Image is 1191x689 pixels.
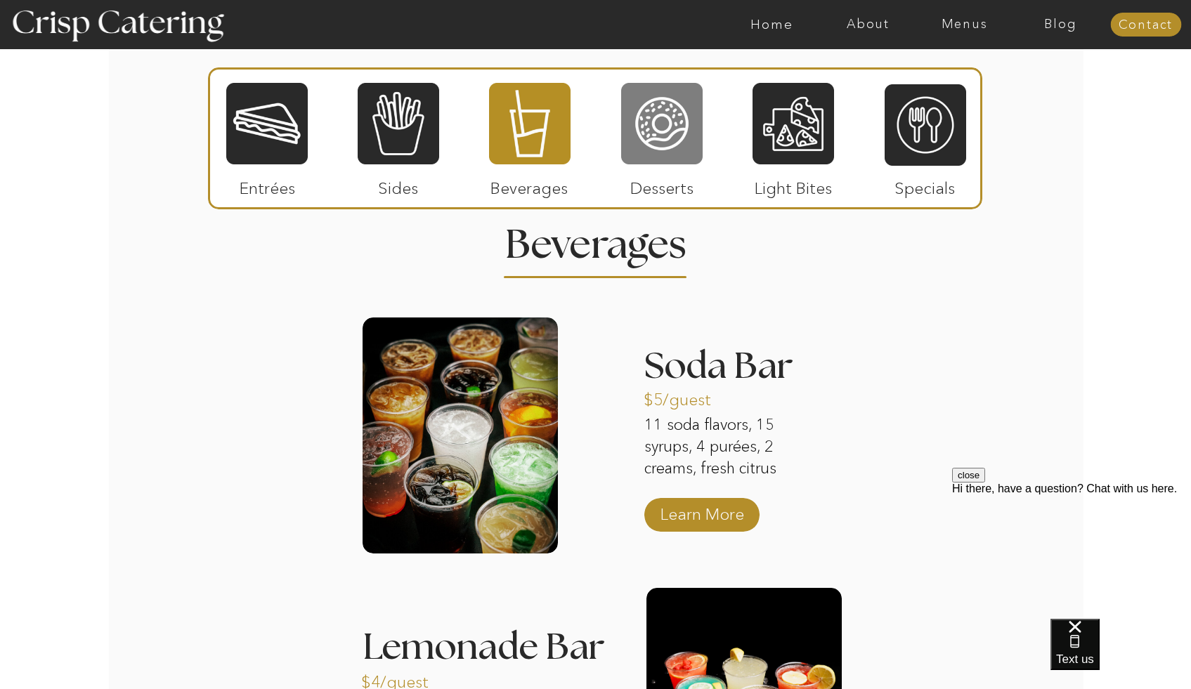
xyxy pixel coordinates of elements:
p: Light Bites [747,164,840,205]
a: Learn More [656,490,749,531]
p: 11 soda flavors, 15 syrups, 4 purées, 2 creams, fresh citrus [644,414,819,482]
a: About [820,18,916,32]
iframe: podium webchat widget bubble [1050,619,1191,689]
p: Sides [351,164,445,205]
p: Specials [878,164,972,205]
a: Home [724,18,820,32]
h3: Soda Bar [644,348,840,387]
a: Menus [916,18,1013,32]
p: $5/guest [644,376,737,416]
h3: Lemonade Bar [363,629,618,647]
iframe: podium webchat widget prompt [952,468,1191,636]
a: Contact [1110,18,1181,32]
p: Desserts [616,164,709,205]
a: Blog [1013,18,1109,32]
p: Entrées [221,164,314,205]
h2: Beverages [505,225,687,253]
p: Beverages [483,164,576,205]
